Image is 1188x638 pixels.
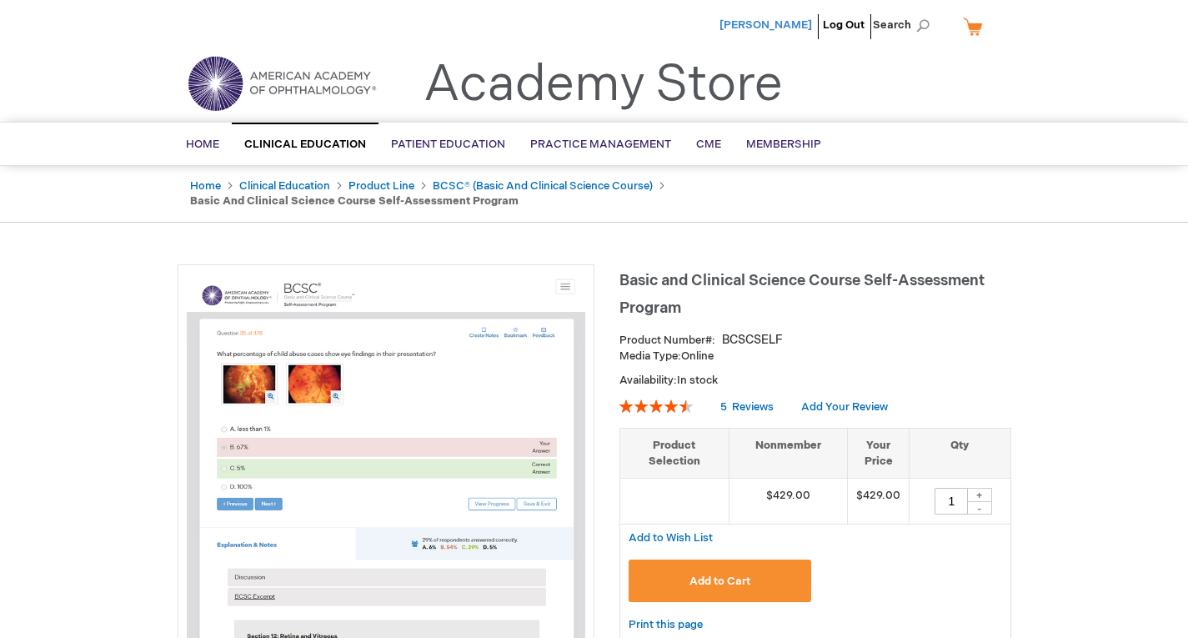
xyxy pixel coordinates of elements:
[190,179,221,193] a: Home
[619,334,715,347] strong: Product Number
[720,400,776,414] a: 5 Reviews
[935,488,968,515] input: Qty
[619,272,985,317] span: Basic and Clinical Science Course Self-Assessment Program
[619,373,1011,389] p: Availability:
[619,349,681,363] strong: Media Type:
[729,479,848,525] td: $429.00
[722,332,783,349] div: BCSCSELF
[619,349,1011,364] p: Online
[696,138,721,151] span: CME
[823,18,865,32] a: Log Out
[677,374,718,387] span: In stock
[391,138,505,151] span: Patient Education
[746,138,821,151] span: Membership
[530,138,671,151] span: Practice Management
[239,179,330,193] a: Clinical Education
[433,179,653,193] a: BCSC® (Basic and Clinical Science Course)
[629,530,713,545] a: Add to Wish List
[848,479,910,525] td: $429.00
[689,575,750,588] span: Add to Cart
[424,55,783,115] a: Academy Store
[848,429,910,479] th: Your Price
[620,429,729,479] th: Product Selection
[619,399,693,413] div: 92%
[801,400,888,414] a: Add Your Review
[244,138,366,151] span: Clinical Education
[186,138,219,151] span: Home
[629,615,703,635] a: Print this page
[967,501,992,515] div: -
[729,429,848,479] th: Nonmember
[910,429,1010,479] th: Qty
[967,488,992,502] div: +
[719,18,812,32] a: [PERSON_NAME]
[190,194,519,208] strong: Basic and Clinical Science Course Self-Assessment Program
[873,8,936,42] span: Search
[720,400,727,414] span: 5
[732,400,774,414] span: Reviews
[629,531,713,545] span: Add to Wish List
[629,560,812,602] button: Add to Cart
[348,179,414,193] a: Product Line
